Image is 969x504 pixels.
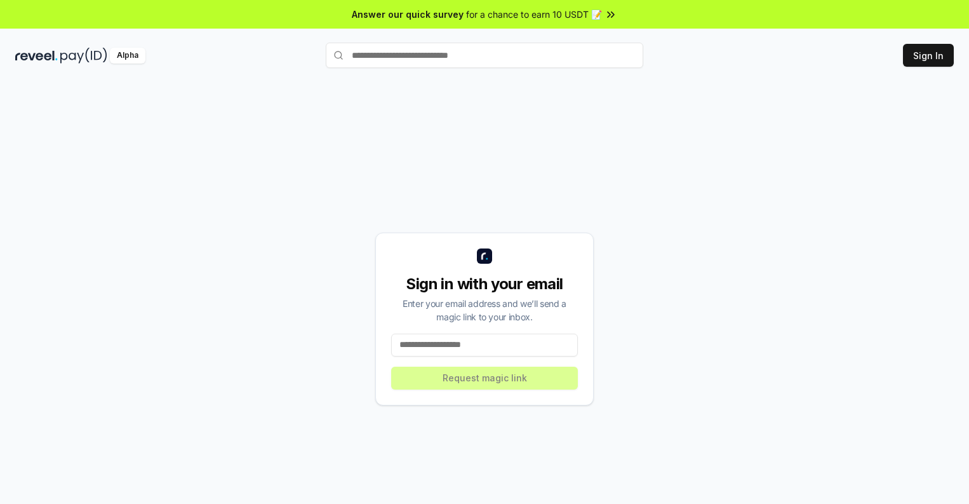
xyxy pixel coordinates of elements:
[110,48,145,64] div: Alpha
[352,8,464,21] span: Answer our quick survey
[466,8,602,21] span: for a chance to earn 10 USDT 📝
[391,297,578,324] div: Enter your email address and we’ll send a magic link to your inbox.
[903,44,954,67] button: Sign In
[60,48,107,64] img: pay_id
[391,274,578,294] div: Sign in with your email
[477,249,492,264] img: logo_small
[15,48,58,64] img: reveel_dark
